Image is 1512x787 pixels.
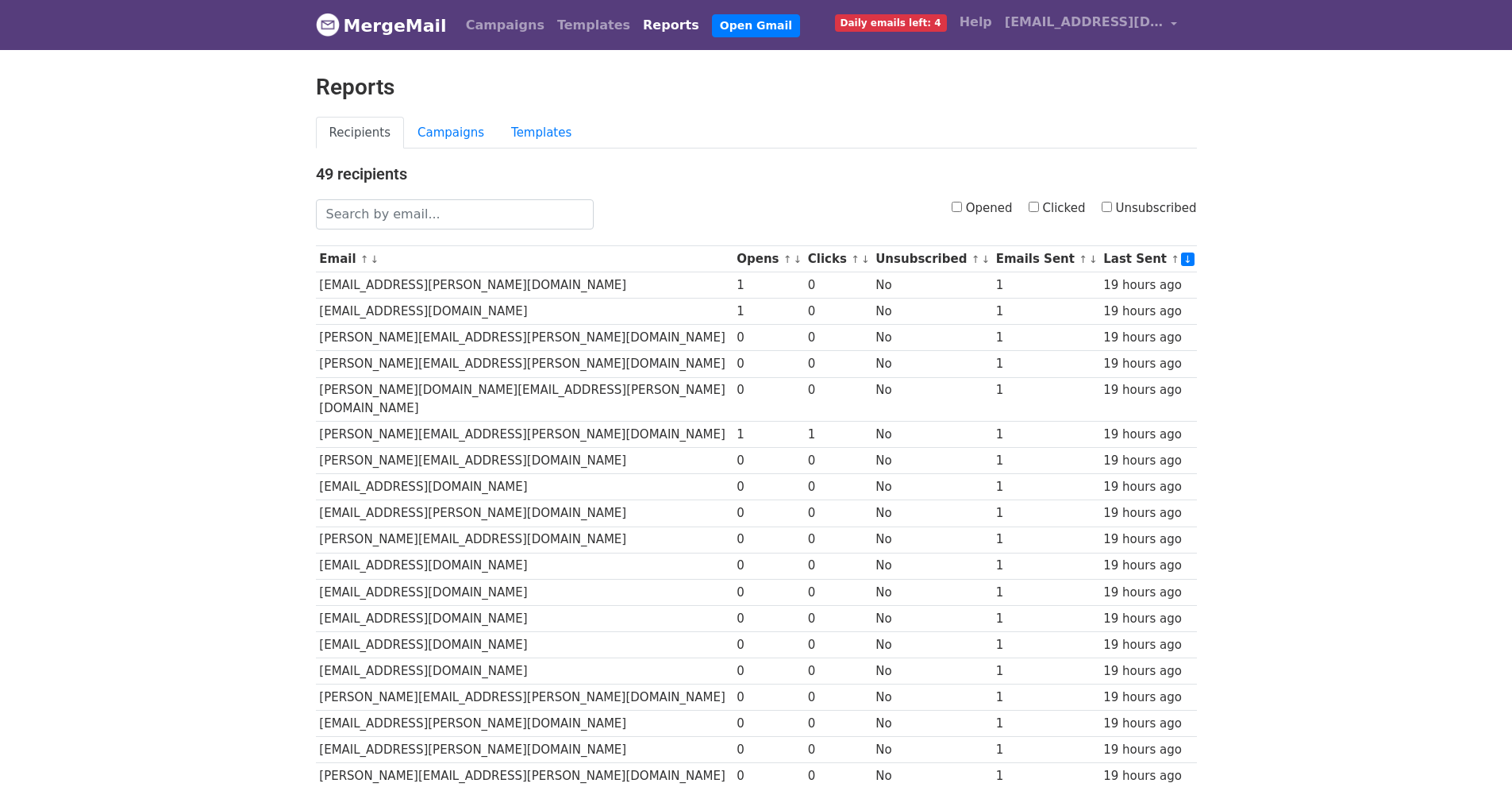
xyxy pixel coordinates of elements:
[871,631,991,658] td: No
[804,631,871,658] td: 0
[804,527,871,553] td: 0
[316,199,594,230] input: Search by email...
[316,299,733,325] td: [EMAIL_ADDRESS][DOMAIN_NAME]
[992,658,1100,685] td: 1
[551,10,637,41] a: Templates
[316,711,733,737] td: [EMAIL_ADDRESS][PERSON_NAME][DOMAIN_NAME]
[733,553,804,579] td: 0
[498,117,585,149] a: Templates
[871,299,991,325] td: No
[1099,553,1196,579] td: 19 hours ago
[316,246,733,272] th: Email
[952,199,1013,218] label: Opened
[316,658,733,685] td: [EMAIL_ADDRESS][DOMAIN_NAME]
[316,74,1197,101] h2: Reports
[1099,685,1196,711] td: 19 hours ago
[871,422,991,448] td: No
[829,6,953,38] a: Daily emails left: 4
[871,553,991,579] td: No
[953,6,998,38] a: Help
[804,474,871,500] td: 0
[1099,631,1196,658] td: 19 hours ago
[992,377,1100,422] td: 1
[733,685,804,711] td: 0
[871,325,991,351] td: No
[316,9,447,42] a: MergeMail
[316,164,1197,183] h4: 49 recipients
[871,500,991,527] td: No
[733,658,804,685] td: 0
[871,737,991,763] td: No
[871,351,991,377] td: No
[1099,377,1196,422] td: 19 hours ago
[992,605,1100,631] td: 1
[733,351,804,377] td: 0
[316,422,733,448] td: [PERSON_NAME][EMAIL_ADDRESS][PERSON_NAME][DOMAIN_NAME]
[316,500,733,527] td: [EMAIL_ADDRESS][PERSON_NAME][DOMAIN_NAME]
[733,631,804,658] td: 0
[316,117,405,149] a: Recipients
[637,10,706,41] a: Reports
[1099,711,1196,737] td: 19 hours ago
[998,6,1184,44] a: [EMAIL_ADDRESS][DOMAIN_NAME]
[1099,658,1196,685] td: 19 hours ago
[316,527,733,553] td: [PERSON_NAME][EMAIL_ADDRESS][DOMAIN_NAME]
[981,253,990,265] a: ↓
[1005,13,1164,32] span: [EMAIL_ADDRESS][DOMAIN_NAME]
[804,500,871,527] td: 0
[992,299,1100,325] td: 1
[404,117,498,149] a: Campaigns
[733,299,804,325] td: 1
[804,553,871,579] td: 0
[1099,474,1196,500] td: 19 hours ago
[1099,422,1196,448] td: 19 hours ago
[712,14,800,37] a: Open Gmail
[992,737,1100,763] td: 1
[733,474,804,500] td: 0
[804,711,871,737] td: 0
[316,448,733,474] td: [PERSON_NAME][EMAIL_ADDRESS][DOMAIN_NAME]
[992,351,1100,377] td: 1
[871,448,991,474] td: No
[804,351,871,377] td: 0
[733,737,804,763] td: 0
[992,272,1100,299] td: 1
[1433,711,1512,787] iframe: Chat Widget
[733,422,804,448] td: 1
[460,10,551,41] a: Campaigns
[861,253,870,265] a: ↓
[316,272,733,299] td: [EMAIL_ADDRESS][PERSON_NAME][DOMAIN_NAME]
[992,246,1100,272] th: Emails Sent
[851,253,860,265] a: ↑
[1099,448,1196,474] td: 19 hours ago
[360,253,369,265] a: ↑
[992,500,1100,527] td: 1
[871,527,991,553] td: No
[1099,605,1196,631] td: 19 hours ago
[804,246,871,272] th: Clicks
[1099,737,1196,763] td: 19 hours ago
[1099,500,1196,527] td: 19 hours ago
[992,631,1100,658] td: 1
[871,474,991,500] td: No
[1102,199,1197,218] label: Unsubscribed
[952,202,962,212] input: Opened
[1099,246,1196,272] th: Last Sent
[871,605,991,631] td: No
[804,299,871,325] td: 0
[871,711,991,737] td: No
[992,422,1100,448] td: 1
[804,325,871,351] td: 0
[733,605,804,631] td: 0
[804,605,871,631] td: 0
[733,500,804,527] td: 0
[1079,253,1087,265] a: ↑
[316,553,733,579] td: [EMAIL_ADDRESS][DOMAIN_NAME]
[316,325,733,351] td: [PERSON_NAME][EMAIL_ADDRESS][PERSON_NAME][DOMAIN_NAME]
[992,685,1100,711] td: 1
[316,13,340,37] img: MergeMail logo
[804,422,871,448] td: 1
[1099,299,1196,325] td: 19 hours ago
[371,253,379,265] a: ↓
